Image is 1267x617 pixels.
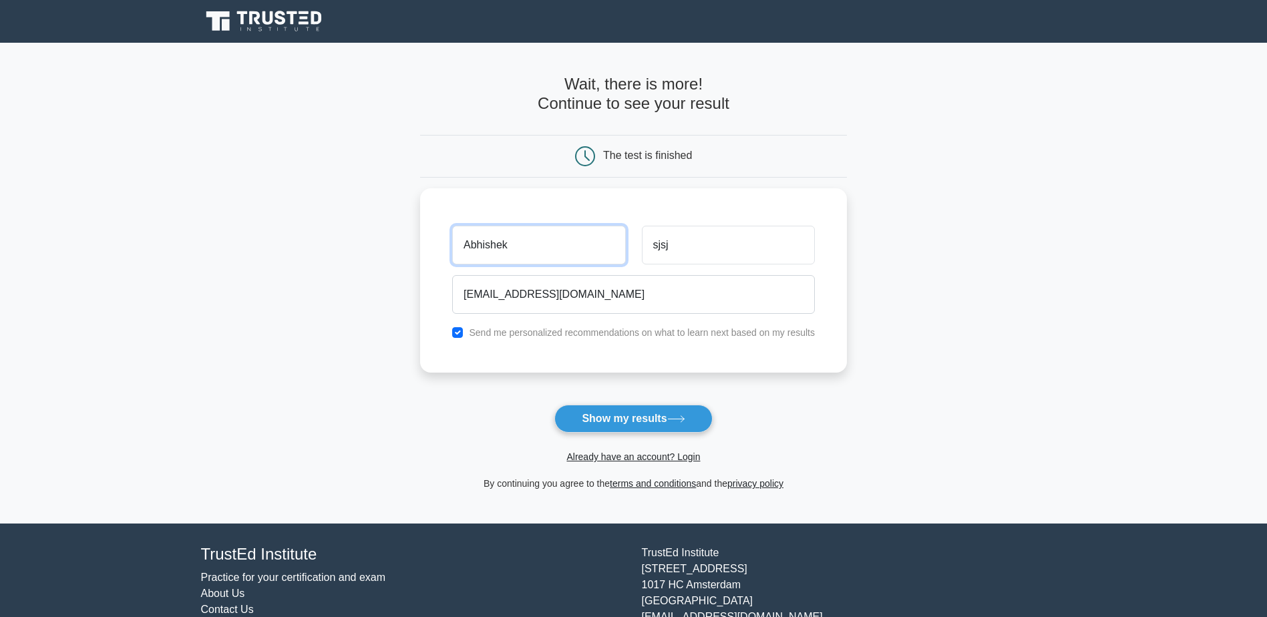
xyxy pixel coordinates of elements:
[554,405,712,433] button: Show my results
[610,478,696,489] a: terms and conditions
[201,545,626,564] h4: TrustEd Institute
[642,226,815,264] input: Last name
[566,451,700,462] a: Already have an account? Login
[201,604,254,615] a: Contact Us
[452,226,625,264] input: First name
[201,572,386,583] a: Practice for your certification and exam
[603,150,692,161] div: The test is finished
[420,75,847,114] h4: Wait, there is more! Continue to see your result
[469,327,815,338] label: Send me personalized recommendations on what to learn next based on my results
[452,275,815,314] input: Email
[201,588,245,599] a: About Us
[412,475,855,491] div: By continuing you agree to the and the
[727,478,783,489] a: privacy policy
